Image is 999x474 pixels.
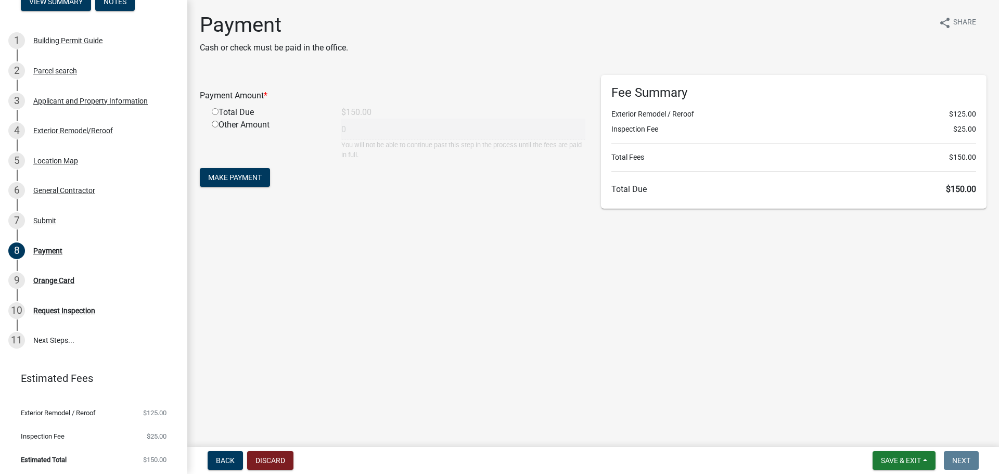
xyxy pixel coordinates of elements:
div: General Contractor [33,187,95,194]
span: Exterior Remodel / Reroof [21,409,96,416]
span: $150.00 [143,456,166,463]
h6: Total Due [611,184,976,194]
div: Total Due [204,106,334,119]
span: $125.00 [949,109,976,120]
div: 10 [8,302,25,319]
div: Location Map [33,157,78,164]
span: Back [216,456,235,465]
i: share [939,17,951,29]
div: 9 [8,272,25,289]
span: Share [953,17,976,29]
span: Make Payment [208,173,262,182]
div: Building Permit Guide [33,37,103,44]
h1: Payment [200,12,348,37]
h6: Fee Summary [611,85,976,100]
div: 1 [8,32,25,49]
button: Next [944,451,979,470]
p: Cash or check must be paid in the office. [200,42,348,54]
div: 2 [8,62,25,79]
li: Exterior Remodel / Reroof [611,109,976,120]
div: 6 [8,182,25,199]
button: Make Payment [200,168,270,187]
span: $125.00 [143,409,166,416]
div: 8 [8,242,25,259]
button: Save & Exit [873,451,936,470]
span: Next [952,456,970,465]
div: Submit [33,217,56,224]
span: $150.00 [949,152,976,163]
button: shareShare [930,12,984,33]
div: 5 [8,152,25,169]
div: 11 [8,332,25,349]
li: Inspection Fee [611,124,976,135]
li: Total Fees [611,152,976,163]
div: Payment Amount [192,89,593,102]
div: Parcel search [33,67,77,74]
span: $150.00 [946,184,976,194]
button: Back [208,451,243,470]
span: Save & Exit [881,456,921,465]
span: $25.00 [147,433,166,440]
div: Orange Card [33,277,74,284]
span: Inspection Fee [21,433,65,440]
div: Other Amount [204,119,334,160]
div: 7 [8,212,25,229]
div: Request Inspection [33,307,95,314]
div: Exterior Remodel/Reroof [33,127,113,134]
span: $25.00 [953,124,976,135]
div: 4 [8,122,25,139]
span: Estimated Total [21,456,67,463]
div: Applicant and Property Information [33,97,148,105]
button: Discard [247,451,293,470]
a: Estimated Fees [8,368,171,389]
div: 3 [8,93,25,109]
div: Payment [33,247,62,254]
